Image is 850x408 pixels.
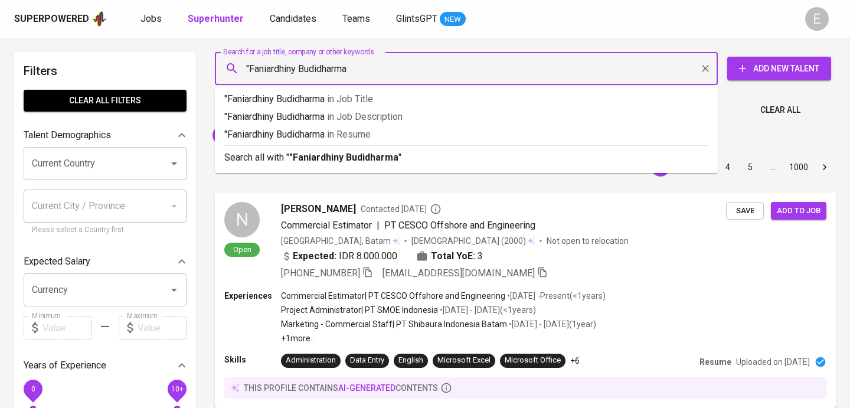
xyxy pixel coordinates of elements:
div: "[PERSON_NAME]" AND "Guna Elektro" [212,126,371,145]
button: Add New Talent [727,57,831,80]
div: Administration [286,355,336,366]
div: Years of Experience [24,354,187,377]
b: Total YoE: [431,249,475,263]
span: "[PERSON_NAME]" AND "Guna Elektro" [212,129,359,141]
button: Open [166,282,182,298]
p: "Faniardhiny Budidharma [224,92,708,106]
p: Experiences [224,290,281,302]
span: in Resume [327,129,371,140]
button: Go to page 4 [718,158,737,177]
span: Open [228,244,256,254]
p: Skills [224,354,281,365]
span: 10+ [171,385,183,393]
p: Search all with " " [224,151,708,165]
p: "Faniardhiny Budidharma [224,110,708,124]
div: Expected Salary [24,250,187,273]
p: Project Administrator | PT SMOE Indonesia [281,304,438,316]
p: Please select a Country first [32,224,178,236]
p: this profile contains contents [244,382,438,394]
button: Clear All filters [24,90,187,112]
span: 0 [31,385,35,393]
span: [EMAIL_ADDRESS][DOMAIN_NAME] [382,267,535,279]
a: Teams [342,12,372,27]
a: Candidates [270,12,319,27]
div: Microsoft Excel [437,355,491,366]
span: Contacted [DATE] [361,203,442,215]
span: in Job Description [327,111,403,122]
p: • [DATE] - Present ( <1 years ) [505,290,606,302]
span: Jobs [140,13,162,24]
a: GlintsGPT NEW [396,12,466,27]
b: Superhunter [188,13,244,24]
span: 3 [478,249,483,263]
span: [DEMOGRAPHIC_DATA] [411,235,501,247]
div: Microsoft Office [505,355,561,366]
p: • [DATE] - [DATE] ( 1 year ) [507,318,596,330]
span: Save [732,204,758,218]
p: Years of Experience [24,358,106,373]
span: Add to job [777,204,820,218]
nav: pagination navigation [627,158,836,177]
svg: By Batam recruiter [430,203,442,215]
span: PT CESCO Offshore and Engineering [384,220,535,231]
div: … [763,161,782,173]
div: (2000) [411,235,535,247]
a: Jobs [140,12,164,27]
span: Add New Talent [737,61,822,76]
a: Superhunter [188,12,246,27]
button: Add to job [771,202,826,220]
span: [PERSON_NAME] [281,202,356,216]
p: Marketing - Commercial Staff | PT Shibaura Indonesia Batam [281,318,507,330]
img: app logo [91,10,107,28]
p: Expected Salary [24,254,90,269]
span: NEW [440,14,466,25]
h6: Filters [24,61,187,80]
input: Value [42,316,91,340]
p: +1 more ... [281,332,606,344]
p: Commercial Estimator | PT CESCO Offshore and Engineering [281,290,505,302]
button: Clear [697,60,714,77]
span: Teams [342,13,370,24]
div: E [805,7,829,31]
span: | [377,218,380,233]
div: Talent Demographics [24,123,187,147]
span: Candidates [270,13,316,24]
p: Uploaded on [DATE] [736,356,810,368]
a: Superpoweredapp logo [14,10,107,28]
button: Go to page 5 [741,158,760,177]
p: "Faniardhiny Budidharma [224,128,708,142]
input: Value [138,316,187,340]
b: Expected: [293,249,336,263]
b: "Faniardhiny Budidharma [289,152,398,163]
div: Data Entry [350,355,384,366]
div: N [224,202,260,237]
span: Commercial Estimator [281,220,372,231]
span: GlintsGPT [396,13,437,24]
button: Open [166,155,182,172]
div: [GEOGRAPHIC_DATA], Batam [281,235,400,247]
button: Go to page 1000 [786,158,812,177]
span: in Job Title [327,93,373,105]
button: Go to next page [815,158,834,177]
span: AI-generated [338,383,395,393]
div: Superpowered [14,12,89,26]
p: Not open to relocation [547,235,629,247]
div: English [398,355,423,366]
button: Clear All [756,99,805,121]
span: Clear All filters [33,93,177,108]
button: Save [726,202,764,220]
span: [PHONE_NUMBER] [281,267,360,279]
a: NOpen[PERSON_NAME]Contacted [DATE]Commercial Estimator|PT CESCO Offshore and Engineering[GEOGRAPH... [215,192,836,408]
p: Resume [699,356,731,368]
p: • [DATE] - [DATE] ( <1 years ) [438,304,536,316]
span: Clear All [760,103,800,117]
p: +6 [570,355,580,367]
div: IDR 8.000.000 [281,249,397,263]
p: Talent Demographics [24,128,111,142]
